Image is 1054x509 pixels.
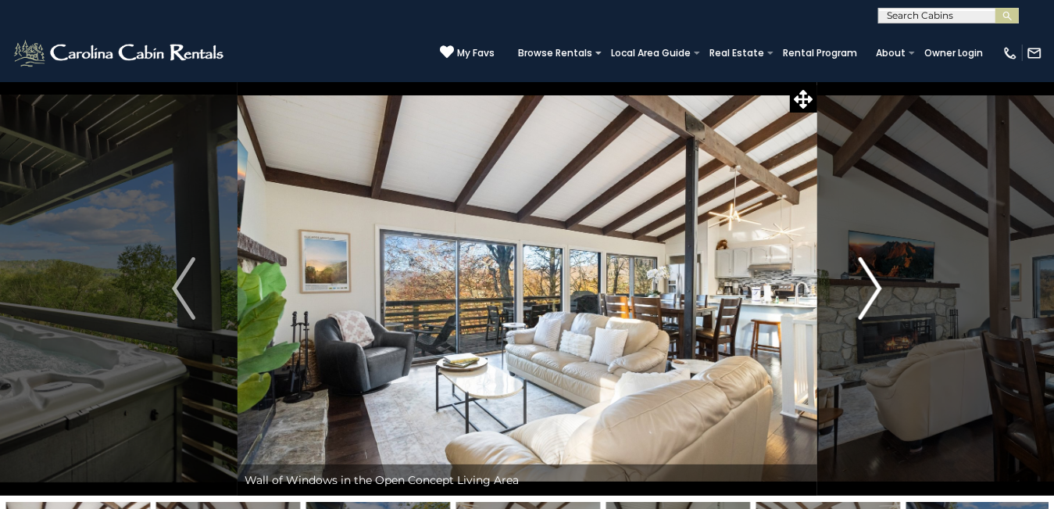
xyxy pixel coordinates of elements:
img: arrow [859,257,882,320]
img: phone-regular-white.png [1002,45,1018,61]
a: Owner Login [916,42,991,64]
img: White-1-2.png [12,38,228,69]
a: Real Estate [702,42,772,64]
a: Browse Rentals [510,42,600,64]
a: About [868,42,913,64]
button: Next [816,81,924,496]
button: Previous [130,81,238,496]
a: My Favs [440,45,495,61]
span: My Favs [457,46,495,60]
img: arrow [172,257,195,320]
a: Local Area Guide [603,42,698,64]
a: Rental Program [775,42,865,64]
div: Wall of Windows in the Open Concept Living Area [238,464,817,496]
img: mail-regular-white.png [1027,45,1042,61]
